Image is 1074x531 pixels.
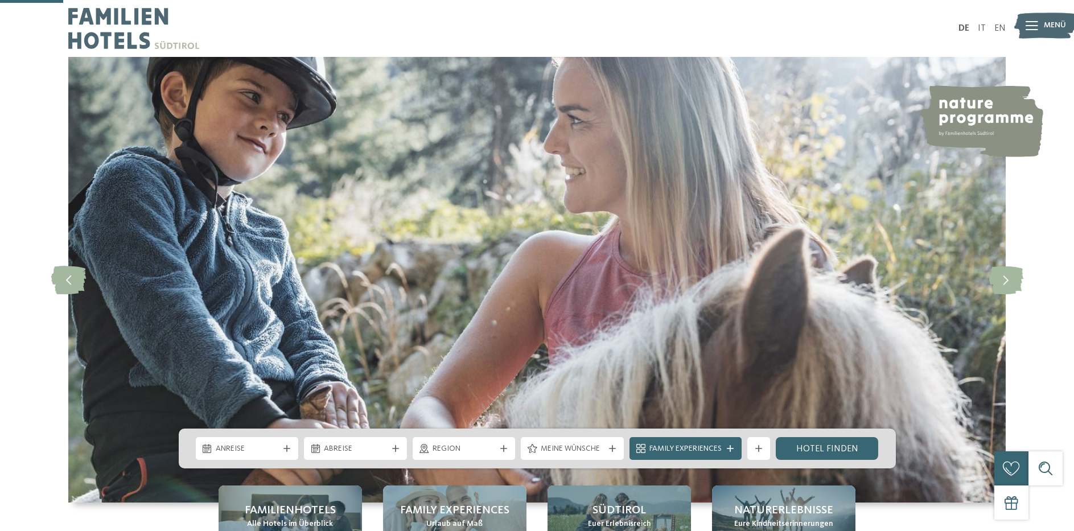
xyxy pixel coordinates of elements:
span: Region [433,443,496,455]
span: Family Experiences [400,503,509,518]
img: nature programme by Familienhotels Südtirol [918,85,1043,157]
span: Euer Erlebnisreich [588,518,651,530]
a: EN [994,24,1006,33]
span: Anreise [216,443,279,455]
span: Südtirol [592,503,646,518]
span: Familienhotels [245,503,336,518]
span: Meine Wünsche [541,443,604,455]
span: Menü [1044,20,1066,31]
span: Eure Kindheitserinnerungen [734,518,833,530]
a: DE [958,24,969,33]
span: Abreise [324,443,387,455]
span: Urlaub auf Maß [426,518,483,530]
img: Familienhotels Südtirol: The happy family places [68,57,1006,503]
a: Hotel finden [776,437,879,460]
span: Naturerlebnisse [734,503,833,518]
span: Alle Hotels im Überblick [247,518,333,530]
a: IT [978,24,986,33]
span: Family Experiences [649,443,722,455]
